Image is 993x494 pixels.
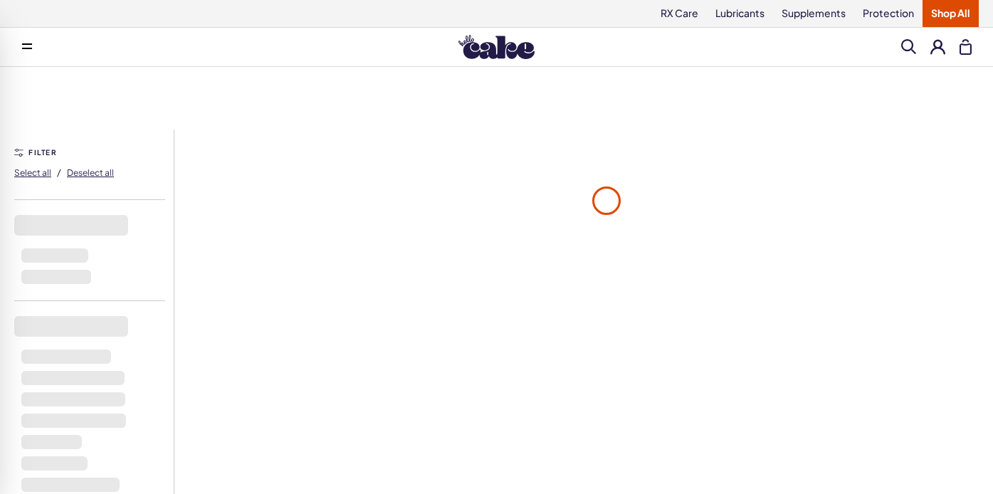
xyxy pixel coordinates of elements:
button: Select all [14,161,51,184]
button: Deselect all [67,161,114,184]
span: Deselect all [67,167,114,178]
img: Hello Cake [458,35,535,59]
span: Select all [14,167,51,178]
span: / [57,166,61,179]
